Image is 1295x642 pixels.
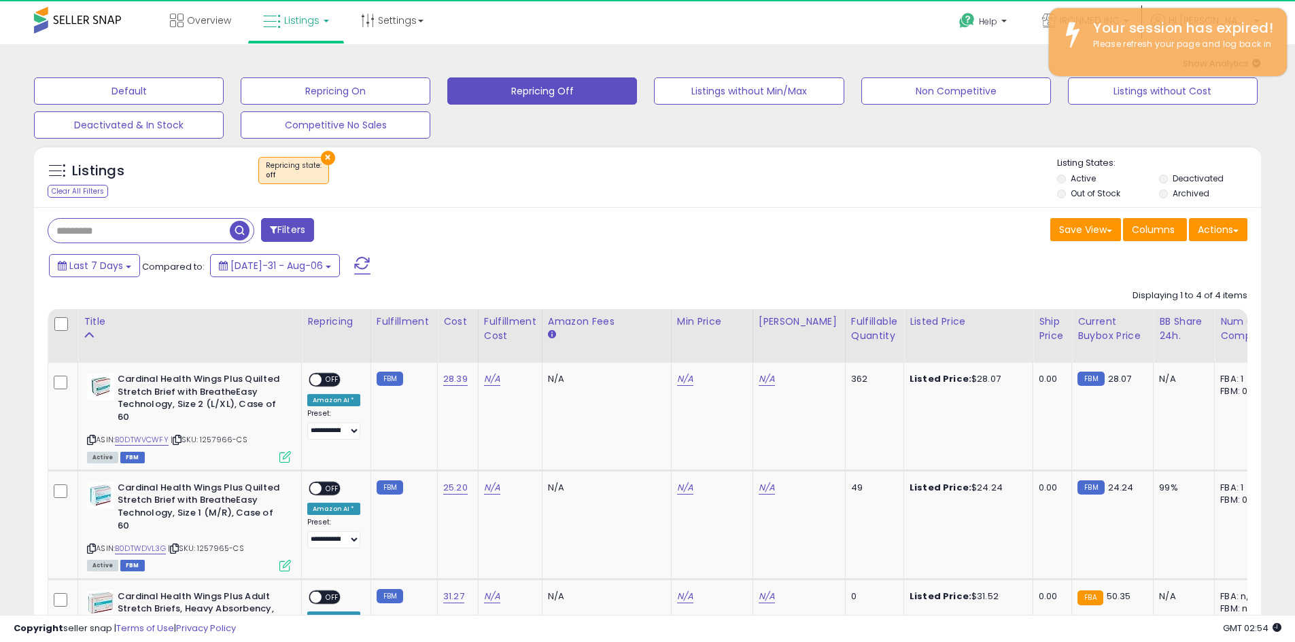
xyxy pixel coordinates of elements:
[548,329,556,341] small: Amazon Fees.
[548,482,661,494] div: N/A
[1083,18,1277,38] div: Your session has expired!
[1189,218,1247,241] button: Actions
[1220,373,1265,385] div: FBA: 1
[116,622,174,635] a: Terms of Use
[851,373,893,385] div: 362
[1071,188,1120,199] label: Out of Stock
[87,373,291,461] div: ASIN:
[1220,603,1265,615] div: FBM: n/a
[87,560,118,571] span: All listings currently available for purchase on Amazon
[266,160,322,181] span: Repricing state :
[377,589,403,603] small: FBM
[115,434,169,446] a: B0DTWVCWFY
[654,77,844,105] button: Listings without Min/Max
[1159,590,1204,603] div: N/A
[284,14,320,27] span: Listings
[851,315,898,343] div: Fulfillable Quantity
[1173,173,1224,184] label: Deactivated
[1050,218,1121,241] button: Save View
[120,560,145,571] span: FBM
[321,151,335,165] button: ×
[851,482,893,494] div: 49
[1159,315,1209,343] div: BB Share 24h.
[142,260,205,273] span: Compared to:
[1077,590,1103,605] small: FBA
[1220,315,1270,343] div: Num of Comp.
[49,254,140,277] button: Last 7 Days
[548,373,661,385] div: N/A
[677,590,693,603] a: N/A
[677,481,693,495] a: N/A
[910,481,971,494] b: Listed Price:
[1220,385,1265,397] div: FBM: 0
[910,373,1022,385] div: $28.07
[171,434,247,445] span: | SKU: 1257966-CS
[377,315,432,329] div: Fulfillment
[447,77,637,105] button: Repricing Off
[759,372,775,386] a: N/A
[14,622,236,635] div: seller snap | |
[1132,223,1175,236] span: Columns
[87,452,118,463] span: All listings currently available for purchase on Amazon
[484,372,500,386] a: N/A
[1039,315,1066,343] div: Ship Price
[484,481,500,495] a: N/A
[322,482,343,494] span: OFF
[1220,590,1265,603] div: FBA: n/a
[759,481,775,495] a: N/A
[69,259,123,272] span: Last 7 Days
[910,372,971,385] b: Listed Price:
[1173,188,1209,199] label: Archived
[910,482,1022,494] div: $24.24
[307,315,365,329] div: Repricing
[115,543,166,554] a: B0DTWDVL3G
[34,77,224,105] button: Default
[72,162,124,181] h5: Listings
[910,590,1022,603] div: $31.52
[443,315,472,329] div: Cost
[168,543,244,554] span: | SKU: 1257965-CS
[322,591,343,603] span: OFF
[548,315,666,329] div: Amazon Fees
[307,503,360,515] div: Amazon AI *
[1220,482,1265,494] div: FBA: 1
[1039,373,1061,385] div: 0.00
[377,480,403,495] small: FBM
[1107,590,1131,603] span: 50.35
[118,373,283,427] b: Cardinal Health Wings Plus Quilted Stretch Brief with BreatheEasy Technology, Size 2 (L/XL), Case...
[677,315,747,329] div: Min Price
[1057,157,1261,170] p: Listing States:
[377,372,403,386] small: FBM
[87,482,291,570] div: ASIN:
[443,372,468,386] a: 28.39
[84,315,296,329] div: Title
[307,394,360,406] div: Amazon AI *
[910,590,971,603] b: Listed Price:
[120,452,145,463] span: FBM
[187,14,231,27] span: Overview
[443,590,464,603] a: 31.27
[1108,372,1132,385] span: 28.07
[241,77,430,105] button: Repricing On
[1071,173,1096,184] label: Active
[48,185,108,198] div: Clear All Filters
[759,315,840,329] div: [PERSON_NAME]
[1223,622,1281,635] span: 2025-08-17 02:54 GMT
[210,254,340,277] button: [DATE]-31 - Aug-06
[677,372,693,386] a: N/A
[307,611,360,624] div: Amazon AI *
[484,315,536,343] div: Fulfillment Cost
[266,171,322,180] div: off
[484,590,500,603] a: N/A
[1039,590,1061,603] div: 0.00
[322,374,343,386] span: OFF
[1083,38,1277,51] div: Please refresh your page and log back in
[1077,480,1104,495] small: FBM
[759,590,775,603] a: N/A
[1123,218,1187,241] button: Columns
[959,12,975,29] i: Get Help
[1108,481,1134,494] span: 24.24
[34,111,224,139] button: Deactivated & In Stock
[979,16,997,27] span: Help
[910,315,1027,329] div: Listed Price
